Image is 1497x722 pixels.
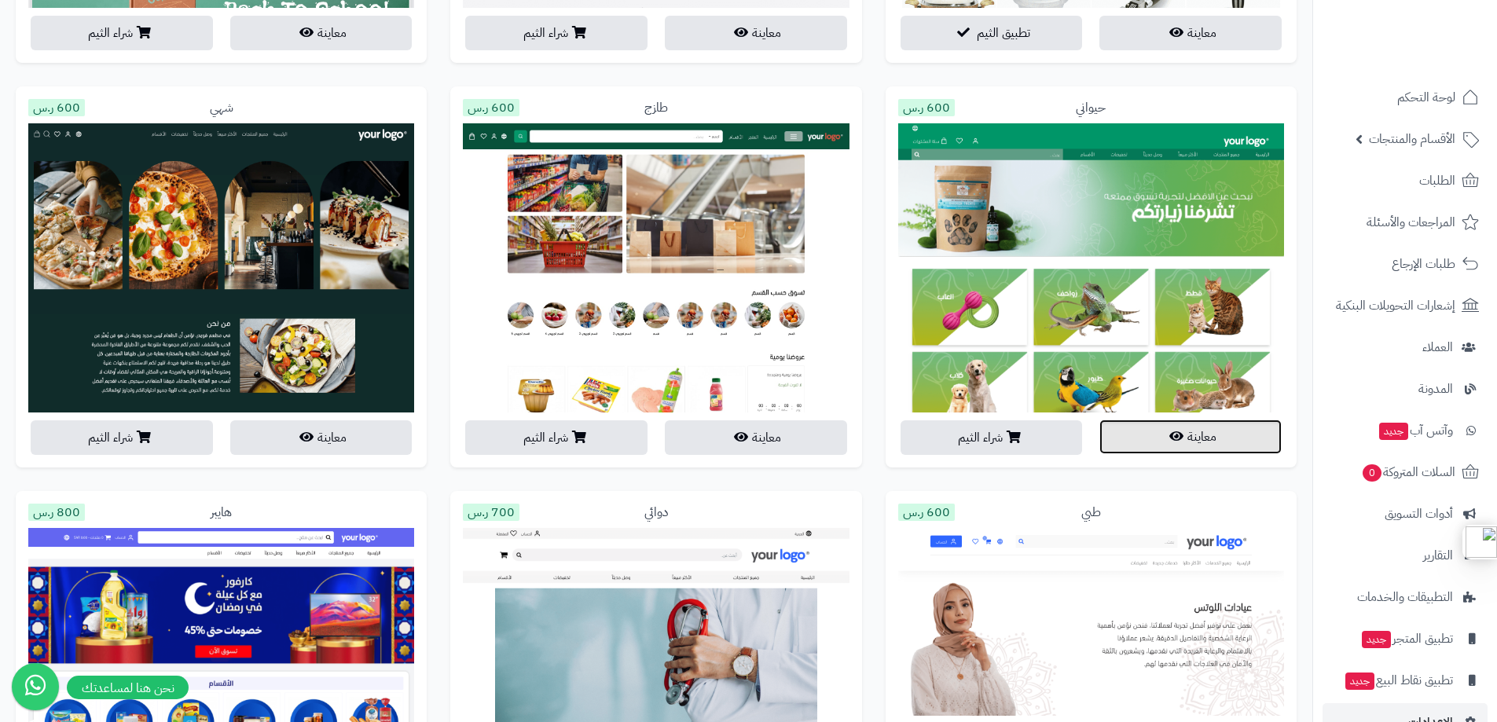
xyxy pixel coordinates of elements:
span: تطبيق نقاط البيع [1344,669,1453,691]
span: وآتس آب [1378,420,1453,442]
a: تطبيق المتجرجديد [1323,620,1488,658]
div: طبي [898,504,1284,522]
span: المدونة [1418,378,1453,400]
div: حيواني [898,99,1284,117]
span: 0 [1363,464,1381,482]
span: إشعارات التحويلات البنكية [1336,295,1455,317]
span: السلات المتروكة [1361,461,1455,483]
button: معاينة [230,16,413,50]
span: جديد [1362,631,1391,648]
a: وآتس آبجديد [1323,412,1488,449]
button: شراء الثيم [31,16,213,50]
a: العملاء [1323,328,1488,366]
button: شراء الثيم [465,16,648,50]
span: جديد [1379,423,1408,440]
button: معاينة [665,16,847,50]
div: دوائي [463,504,849,522]
span: 600 ر.س [898,99,955,116]
span: طلبات الإرجاع [1392,253,1455,275]
div: هايبر [28,504,414,522]
span: التقارير [1423,544,1453,566]
button: شراء الثيم [31,420,213,455]
span: 600 ر.س [898,504,955,521]
button: معاينة [230,420,413,455]
span: أدوات التسويق [1385,503,1453,525]
div: شهي [28,99,414,117]
a: لوحة التحكم [1323,79,1488,116]
span: 600 ر.س [463,99,519,116]
span: الأقسام والمنتجات [1369,128,1455,150]
a: المدونة [1323,370,1488,408]
button: شراء الثيم [465,420,648,455]
span: 800 ر.س [28,504,85,521]
span: المراجعات والأسئلة [1367,211,1455,233]
button: معاينة [1099,16,1282,50]
a: الطلبات [1323,162,1488,200]
a: أدوات التسويق [1323,495,1488,533]
div: طازج [463,99,849,117]
a: التطبيقات والخدمات [1323,578,1488,616]
span: الطلبات [1419,170,1455,192]
a: طلبات الإرجاع [1323,245,1488,283]
span: 600 ر.س [28,99,85,116]
button: معاينة [665,420,847,455]
span: لوحة التحكم [1397,86,1455,108]
span: تطبيق الثيم [977,24,1030,42]
button: معاينة [1099,420,1282,454]
a: السلات المتروكة0 [1323,453,1488,491]
button: شراء الثيم [901,420,1083,455]
span: جديد [1345,673,1374,690]
span: العملاء [1422,336,1453,358]
span: 700 ر.س [463,504,519,521]
a: المراجعات والأسئلة [1323,203,1488,241]
a: إشعارات التحويلات البنكية [1323,287,1488,324]
button: تطبيق الثيم [901,16,1083,50]
span: التطبيقات والخدمات [1357,586,1453,608]
a: التقارير [1323,537,1488,574]
a: تطبيق نقاط البيعجديد [1323,662,1488,699]
span: تطبيق المتجر [1360,628,1453,650]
